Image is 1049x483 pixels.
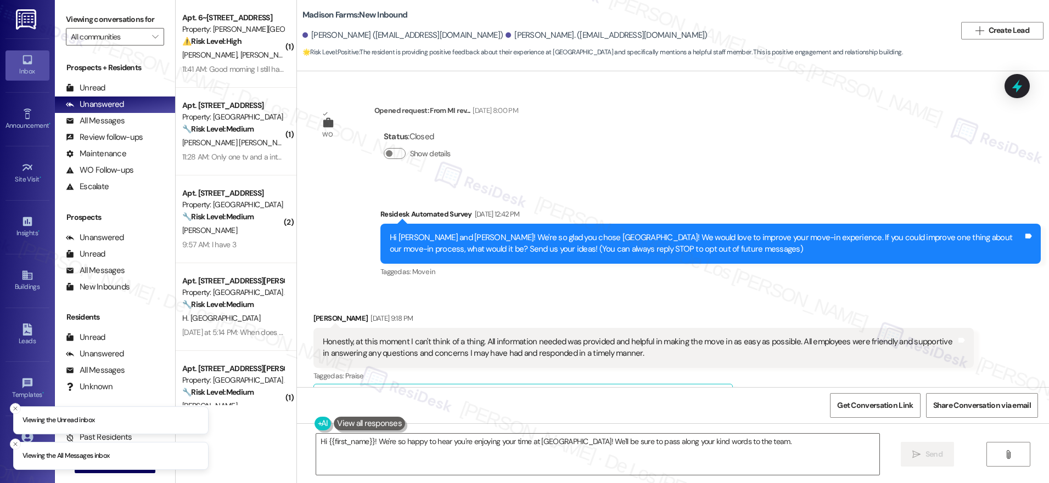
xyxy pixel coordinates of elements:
[23,416,94,425] p: Viewing the Unread inbox
[182,275,284,287] div: Apt. [STREET_ADDRESS][PERSON_NAME]
[472,208,520,220] div: [DATE] 12:42 PM
[182,299,254,309] strong: 🔧 Risk Level: Medium
[55,311,175,323] div: Residents
[38,228,40,235] span: •
[410,148,451,160] label: Show details
[66,232,124,243] div: Unanswered
[380,264,1041,280] div: Tagged as:
[66,332,105,343] div: Unread
[302,48,359,56] strong: 🌟 Risk Level: Positive
[55,212,175,223] div: Prospects
[961,22,1044,39] button: Create Lead
[837,400,913,411] span: Get Conversation Link
[412,267,435,276] span: Move in
[182,152,321,162] div: 11:28 AM: Only one tv and a internet modem
[182,64,558,74] div: 11:41 AM: Good morning I still have not heard back from anyone. I've text called and emailed and ...
[975,26,984,35] i: 
[10,439,21,450] button: Close toast
[49,120,51,128] span: •
[5,320,49,350] a: Leads
[912,450,921,459] i: 
[182,212,254,221] strong: 🔧 Risk Level: Medium
[16,9,38,30] img: ResiDesk Logo
[182,111,284,123] div: Property: [GEOGRAPHIC_DATA]
[380,208,1041,224] div: Residesk Automated Survey
[374,105,518,120] div: Opened request: From MI rev...
[182,374,284,386] div: Property: [GEOGRAPHIC_DATA] Apartments
[390,232,1023,255] div: Hi [PERSON_NAME] and [PERSON_NAME]! We're so glad you chose [GEOGRAPHIC_DATA]! We would love to i...
[152,32,158,41] i: 
[66,281,130,293] div: New Inbounds
[302,47,902,58] span: : The resident is providing positive feedback about their experience at [GEOGRAPHIC_DATA] and spe...
[66,365,125,376] div: All Messages
[5,158,49,188] a: Site Visit •
[322,129,333,140] div: WO
[5,212,49,242] a: Insights •
[384,128,455,145] div: : Closed
[316,434,879,475] textarea: Hi {{first_name}}! We're so happy to hear you're enjoying your time at [GEOGRAPHIC_DATA]! We'll b...
[66,248,105,260] div: Unread
[40,174,41,181] span: •
[182,36,242,46] strong: ⚠️ Risk Level: High
[182,240,236,249] div: 9:57 AM: I have 3
[55,62,175,73] div: Prospects + Residents
[66,82,105,94] div: Unread
[925,448,943,460] span: Send
[66,381,113,393] div: Unknown
[182,100,284,111] div: Apt. [STREET_ADDRESS]
[182,387,254,397] strong: 🔧 Risk Level: Medium
[5,428,49,457] a: Account
[313,312,974,328] div: [PERSON_NAME]
[323,336,956,360] div: Honestly, at this moment I can't think of a thing. All information needed was provided and helpfu...
[71,28,147,46] input: All communities
[901,442,954,467] button: Send
[66,348,124,360] div: Unanswered
[384,131,408,142] b: Status
[182,363,284,374] div: Apt. [STREET_ADDRESS][PERSON_NAME]
[182,225,237,235] span: [PERSON_NAME]
[933,400,1031,411] span: Share Conversation via email
[182,124,254,134] strong: 🔧 Risk Level: Medium
[182,401,237,411] span: [PERSON_NAME]
[1004,450,1012,459] i: 
[5,266,49,296] a: Buildings
[66,164,133,176] div: WO Follow-ups
[182,187,284,199] div: Apt. [STREET_ADDRESS]
[66,99,124,110] div: Unanswered
[66,115,125,127] div: All Messages
[66,148,126,160] div: Maintenance
[66,132,143,143] div: Review follow-ups
[313,368,974,384] div: Tagged as:
[66,181,109,192] div: Escalate
[182,287,284,298] div: Property: [GEOGRAPHIC_DATA] Apartments
[66,11,164,28] label: Viewing conversations for
[989,25,1029,36] span: Create Lead
[182,138,294,147] span: [PERSON_NAME] [PERSON_NAME]
[182,313,260,323] span: H. [GEOGRAPHIC_DATA]
[5,50,49,80] a: Inbox
[23,451,110,461] p: Viewing the All Messages inbox
[42,389,44,397] span: •
[182,327,355,337] div: [DATE] at 5:14 PM: When does the cable and WiFi start
[182,24,284,35] div: Property: [PERSON_NAME][GEOGRAPHIC_DATA] Apartments
[10,403,21,414] button: Close toast
[182,199,284,211] div: Property: [GEOGRAPHIC_DATA]
[66,265,125,276] div: All Messages
[182,50,240,60] span: [PERSON_NAME]
[368,312,413,324] div: [DATE] 9:18 PM
[345,371,363,380] span: Praise
[506,30,708,41] div: [PERSON_NAME]. ([EMAIL_ADDRESS][DOMAIN_NAME])
[302,9,407,21] b: Madison Farms: New Inbound
[5,374,49,404] a: Templates •
[926,393,1038,418] button: Share Conversation via email
[830,393,920,418] button: Get Conversation Link
[240,50,295,60] span: [PERSON_NAME]
[182,12,284,24] div: Apt. 6~[STREET_ADDRESS]
[302,30,503,41] div: [PERSON_NAME] ([EMAIL_ADDRESS][DOMAIN_NAME])
[470,105,518,116] div: [DATE] 8:00 PM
